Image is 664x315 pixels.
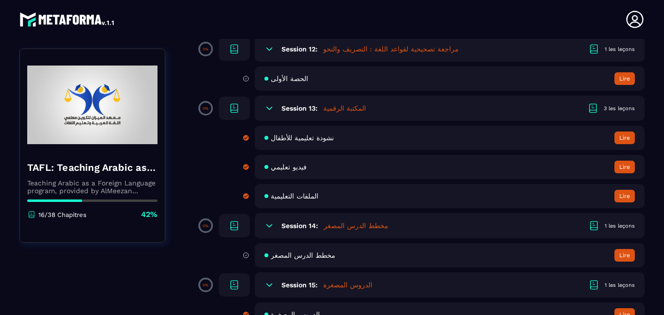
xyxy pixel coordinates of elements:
img: logo [19,10,116,29]
p: 16/38 Chapitres [38,211,87,218]
span: مخطط الدرس المصغر [271,251,335,259]
h5: الدروس المصغرة [323,280,372,290]
div: 1 les leçons [605,222,635,230]
p: Teaching Arabic as a Foreign Language program, provided by AlMeezan Academy in the [GEOGRAPHIC_DATA] [27,179,157,195]
button: Lire [614,161,635,173]
h6: Session 13: [281,104,317,112]
h6: Session 12: [281,45,317,53]
button: Lire [614,72,635,85]
span: نشودة تعليمية للأطفال [271,134,334,142]
h6: Session 14: [281,222,318,230]
p: 0% [203,224,209,228]
button: Lire [614,190,635,202]
button: Lire [614,249,635,262]
h6: Session 15: [281,281,317,289]
h5: المكتبة الرقمية [323,103,366,113]
img: banner [27,56,157,153]
p: 42% [141,209,157,220]
span: الحصة الأولى [271,75,308,83]
h5: مخطط الدرس المصغر [324,221,388,231]
p: 0% [203,283,209,287]
div: 3 les leçons [604,105,635,112]
p: 0% [203,47,209,51]
h5: مراجعة تصحيحية لقواعد اللغة : التصريف والنحو [323,44,459,54]
button: Lire [614,132,635,144]
p: 0% [203,106,209,111]
span: الملفات التعليمية [271,192,318,200]
h4: TAFL: Teaching Arabic as a Foreign Language program - June [27,161,157,174]
div: 1 les leçons [605,282,635,289]
span: فيديو تعليمي [271,163,307,171]
div: 1 les leçons [605,46,635,53]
